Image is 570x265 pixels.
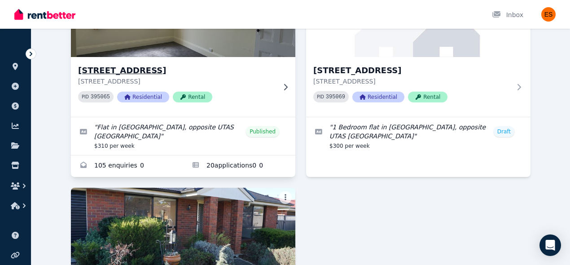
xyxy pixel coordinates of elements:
[117,92,169,102] span: Residential
[313,77,511,86] p: [STREET_ADDRESS]
[492,10,523,19] div: Inbox
[408,92,447,102] span: Rental
[78,64,276,77] h3: [STREET_ADDRESS]
[541,7,556,22] img: Evangeline Samoilov
[306,117,531,155] a: Edit listing: 1 Bedroom flat in Invermay, opposite UTAS Inveresk Campus
[173,92,212,102] span: Rental
[317,94,324,99] small: PID
[78,77,276,86] p: [STREET_ADDRESS]
[352,92,404,102] span: Residential
[313,64,511,77] h3: [STREET_ADDRESS]
[279,191,292,204] button: More options
[91,94,110,100] code: 395065
[82,94,89,99] small: PID
[71,155,183,177] a: Enquiries for Unit 2/55 Invermay Rd, Invermay
[326,94,345,100] code: 395069
[71,117,295,155] a: Edit listing: Flat in Invermay, opposite UTAS Inveresk Campus
[539,234,561,256] div: Open Intercom Messenger
[14,8,75,21] img: RentBetter
[183,155,295,177] a: Applications for Unit 2/55 Invermay Rd, Invermay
